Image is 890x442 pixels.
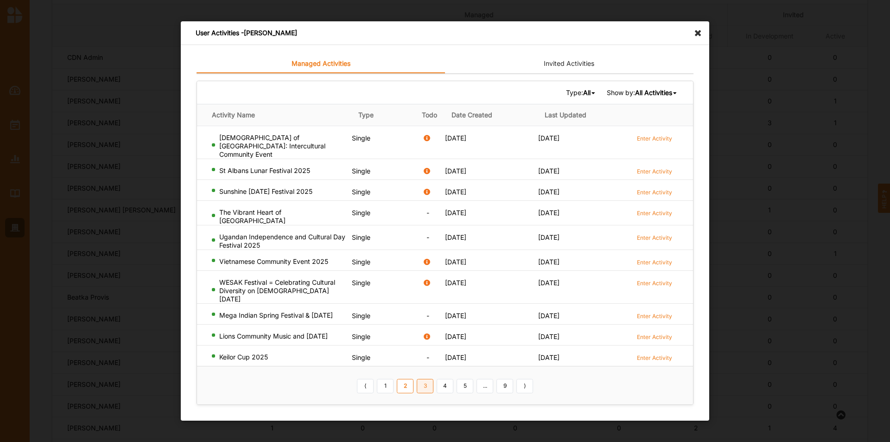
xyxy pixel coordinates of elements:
[538,104,631,126] th: Last Updated
[352,312,370,320] span: Single
[352,104,414,126] th: Type
[538,312,559,320] span: [DATE]
[566,88,597,96] span: Type:
[445,134,466,142] span: [DATE]
[496,378,513,393] a: 9
[445,167,466,175] span: [DATE]
[212,187,348,196] div: Sunshine [DATE] Festival 2025
[607,88,678,96] span: Show by:
[637,209,672,217] label: Enter Activity
[538,134,559,142] span: [DATE]
[397,378,413,393] a: 2
[637,234,672,242] label: Enter Activity
[197,104,352,126] th: Activity Name
[212,208,348,225] div: The Vibrant Heart of [GEOGRAPHIC_DATA]
[538,279,559,287] span: [DATE]
[437,378,453,393] a: 4
[426,233,429,241] span: -
[197,55,445,73] a: Managed Activities
[445,333,466,340] span: [DATE]
[352,167,370,175] span: Single
[445,279,466,287] span: [DATE]
[445,104,538,126] th: Date Created
[583,89,591,96] b: All
[538,188,559,196] span: [DATE]
[426,209,429,217] span: -
[352,233,370,241] span: Single
[352,188,370,196] span: Single
[637,167,672,175] a: Enter Activity
[445,233,466,241] span: [DATE]
[538,209,559,217] span: [DATE]
[637,258,672,266] label: Enter Activity
[445,312,466,320] span: [DATE]
[516,378,533,393] a: Next item
[352,279,370,287] span: Single
[377,378,394,393] a: 1
[637,278,672,287] a: Enter Activity
[637,167,672,175] label: Enter Activity
[212,311,348,320] div: Mega Indian Spring Festival & [DATE]
[212,257,348,266] div: Vietnamese Community Event 2025
[637,233,672,242] a: Enter Activity
[637,134,672,142] a: Enter Activity
[637,353,672,362] a: Enter Activity
[637,311,672,320] a: Enter Activity
[352,134,370,142] span: Single
[445,209,466,217] span: [DATE]
[635,89,672,96] b: All Activities
[352,209,370,217] span: Single
[538,233,559,241] span: [DATE]
[357,378,374,393] a: Previous item
[212,353,348,361] div: Keilor Cup 2025
[457,378,473,393] a: 5
[352,258,370,266] span: Single
[212,332,348,340] div: Lions Community Music and [DATE]
[356,378,535,393] div: Pagination Navigation
[445,188,466,196] span: [DATE]
[637,188,672,196] label: Enter Activity
[352,353,370,361] span: Single
[445,353,466,361] span: [DATE]
[637,135,672,142] label: Enter Activity
[212,233,348,250] div: Ugandan Independence and Cultural Day Festival 2025
[212,278,348,303] div: WESAK Festival = Celebrating Cultural Diversity on [DEMOGRAPHIC_DATA][DATE]
[212,167,348,175] div: St Albans Lunar Festival 2025
[426,312,429,320] span: -
[426,353,429,361] span: -
[477,378,493,393] a: ...
[417,378,433,393] a: 3
[445,258,466,266] span: [DATE]
[212,134,348,159] div: [DEMOGRAPHIC_DATA] of [GEOGRAPHIC_DATA]: Intercultural Community Event
[637,257,672,266] a: Enter Activity
[352,333,370,340] span: Single
[637,279,672,287] label: Enter Activity
[181,21,709,45] div: User Activities - [PERSON_NAME]
[637,187,672,196] a: Enter Activity
[637,312,672,320] label: Enter Activity
[538,167,559,175] span: [DATE]
[637,208,672,217] a: Enter Activity
[637,333,672,341] label: Enter Activity
[538,258,559,266] span: [DATE]
[445,55,693,73] a: Invited Activities
[637,332,672,341] a: Enter Activity
[538,333,559,340] span: [DATE]
[414,104,445,126] th: Todo
[538,353,559,361] span: [DATE]
[637,354,672,362] label: Enter Activity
